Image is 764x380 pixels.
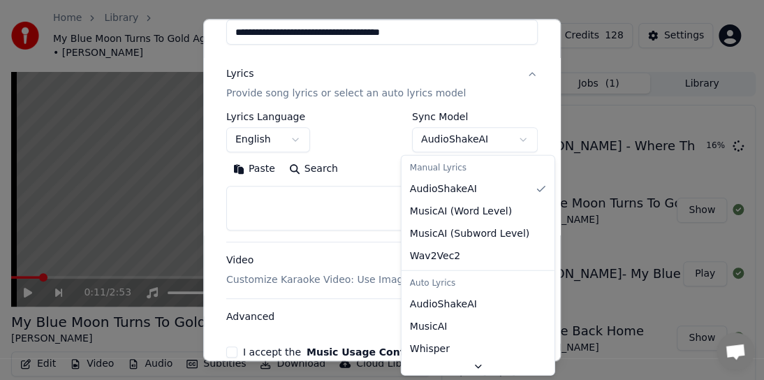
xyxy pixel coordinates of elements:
div: Auto Lyrics [404,274,552,293]
span: Whisper [410,342,450,356]
span: MusicAI ( Word Level ) [410,205,512,219]
span: Wav2Vec2 [410,249,460,263]
span: MusicAI ( Subword Level ) [410,227,529,241]
span: MusicAI [410,319,448,333]
div: Manual Lyrics [404,159,552,178]
span: AudioShakeAI [410,298,477,312]
span: AudioShakeAI [410,182,477,196]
